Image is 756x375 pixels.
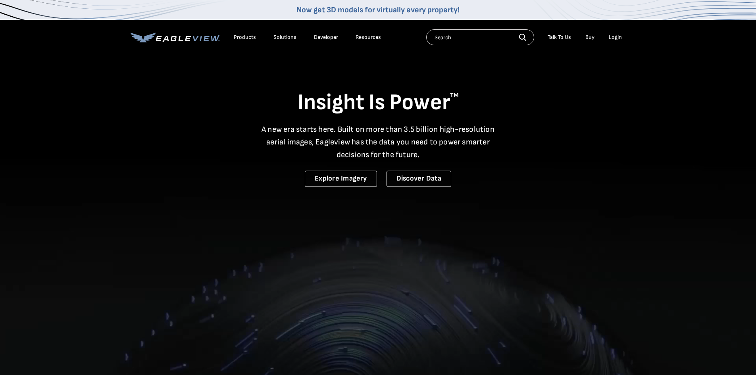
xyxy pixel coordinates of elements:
[314,34,338,41] a: Developer
[356,34,381,41] div: Resources
[131,89,626,117] h1: Insight Is Power
[257,123,500,161] p: A new era starts here. Built on more than 3.5 billion high-resolution aerial images, Eagleview ha...
[273,34,296,41] div: Solutions
[450,92,459,99] sup: TM
[234,34,256,41] div: Products
[426,29,534,45] input: Search
[296,5,460,15] a: Now get 3D models for virtually every property!
[305,171,377,187] a: Explore Imagery
[387,171,451,187] a: Discover Data
[585,34,594,41] a: Buy
[609,34,622,41] div: Login
[548,34,571,41] div: Talk To Us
